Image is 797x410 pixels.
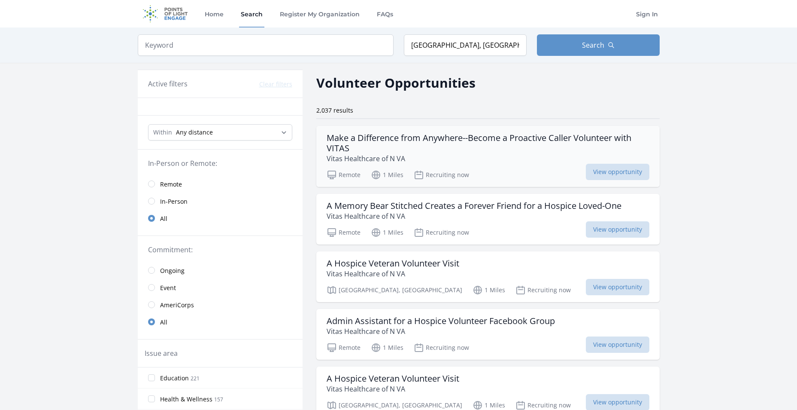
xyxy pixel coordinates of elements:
a: Admin Assistant for a Hospice Volunteer Facebook Group Vitas Healthcare of N VA Remote 1 Miles Re... [316,309,660,360]
span: Event [160,284,176,292]
a: AmeriCorps [138,296,303,313]
a: A Hospice Veteran Volunteer Visit Vitas Healthcare of N VA [GEOGRAPHIC_DATA], [GEOGRAPHIC_DATA] 1... [316,251,660,302]
input: Education 221 [148,374,155,381]
span: 221 [191,375,200,382]
span: Search [582,40,604,50]
span: In-Person [160,197,188,206]
p: [GEOGRAPHIC_DATA], [GEOGRAPHIC_DATA] [327,285,462,295]
p: Remote [327,227,361,238]
legend: Commitment: [148,245,292,255]
input: Health & Wellness 157 [148,395,155,402]
input: Location [404,34,527,56]
span: View opportunity [586,279,649,295]
h3: A Hospice Veteran Volunteer Visit [327,258,459,269]
select: Search Radius [148,124,292,141]
a: All [138,313,303,330]
p: Recruiting now [414,170,469,180]
a: A Memory Bear Stitched Creates a Forever Friend for a Hospice Loved-One Vitas Healthcare of N VA ... [316,194,660,245]
span: Health & Wellness [160,395,212,404]
h3: A Hospice Veteran Volunteer Visit [327,373,459,384]
span: 2,037 results [316,106,353,114]
span: View opportunity [586,337,649,353]
h2: Volunteer Opportunities [316,73,476,92]
p: Recruiting now [515,285,571,295]
p: 1 Miles [371,227,403,238]
p: 1 Miles [473,285,505,295]
p: 1 Miles [371,170,403,180]
p: 1 Miles [371,343,403,353]
span: Ongoing [160,266,185,275]
p: Remote [327,170,361,180]
span: View opportunity [586,221,649,238]
p: Vitas Healthcare of N VA [327,211,621,221]
legend: Issue area [145,348,178,358]
a: Remote [138,175,303,193]
button: Clear filters [259,80,292,89]
a: All [138,210,303,227]
a: Make a Difference from Anywhere--Become a Proactive Caller Volunteer with VITAS Vitas Healthcare ... [316,126,660,187]
span: View opportunity [586,164,649,180]
a: Event [138,279,303,296]
span: Remote [160,180,182,189]
button: Search [537,34,660,56]
span: AmeriCorps [160,301,194,309]
p: Vitas Healthcare of N VA [327,384,459,394]
p: Recruiting now [414,227,469,238]
p: Vitas Healthcare of N VA [327,269,459,279]
span: Education [160,374,189,382]
p: Vitas Healthcare of N VA [327,326,555,337]
h3: Make a Difference from Anywhere--Become a Proactive Caller Volunteer with VITAS [327,133,649,153]
h3: A Memory Bear Stitched Creates a Forever Friend for a Hospice Loved-One [327,201,621,211]
span: 157 [214,396,223,403]
a: Ongoing [138,262,303,279]
p: Recruiting now [414,343,469,353]
p: Vitas Healthcare of N VA [327,153,649,164]
span: All [160,318,167,327]
h3: Admin Assistant for a Hospice Volunteer Facebook Group [327,316,555,326]
h3: Active filters [148,79,188,89]
a: In-Person [138,193,303,210]
legend: In-Person or Remote: [148,158,292,168]
input: Keyword [138,34,394,56]
p: Remote [327,343,361,353]
span: All [160,214,167,223]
